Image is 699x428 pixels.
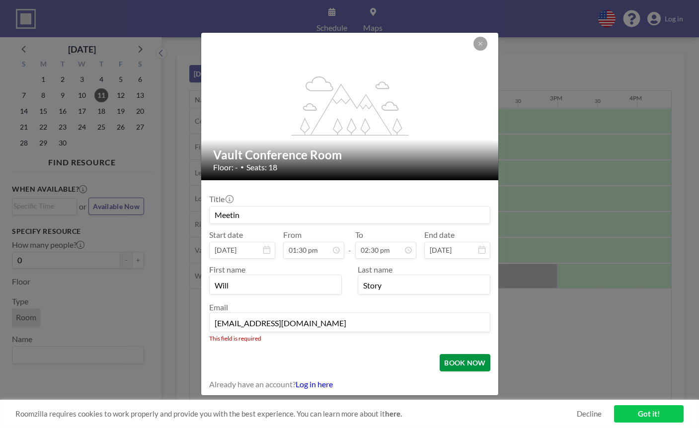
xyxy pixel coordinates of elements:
[209,265,245,274] label: First name
[291,75,408,135] g: flex-grow: 1.2;
[210,315,490,332] input: Email
[210,277,341,294] input: First name
[614,405,684,423] a: Got it!
[210,207,490,223] input: Guest reservation
[355,230,363,240] label: To
[358,265,392,274] label: Last name
[209,194,233,204] label: Title
[246,162,277,172] span: Seats: 18
[440,354,490,371] button: BOOK NOW
[15,409,577,419] span: Roomzilla requires cookies to work properly and provide you with the best experience. You can lea...
[348,233,351,255] span: -
[358,277,490,294] input: Last name
[296,379,333,389] a: Log in here
[209,379,296,389] span: Already have an account?
[283,230,302,240] label: From
[209,302,228,312] label: Email
[385,409,402,418] a: here.
[240,163,244,171] span: •
[424,230,455,240] label: End date
[213,147,487,162] h2: Vault Conference Room
[209,230,243,240] label: Start date
[577,409,602,419] a: Decline
[209,335,490,342] div: This field is required
[213,162,238,172] span: Floor: -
